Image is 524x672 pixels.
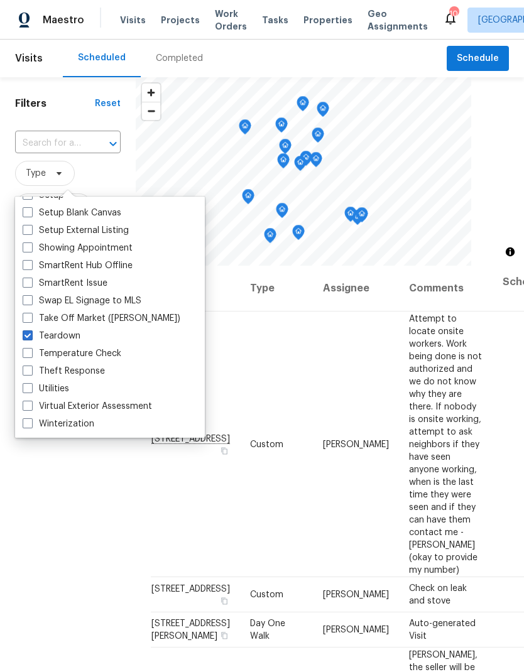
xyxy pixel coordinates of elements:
[310,152,322,171] div: Map marker
[300,151,312,170] div: Map marker
[277,153,290,173] div: Map marker
[240,266,313,312] th: Type
[344,207,357,226] div: Map marker
[250,590,283,599] span: Custom
[264,228,276,247] div: Map marker
[312,127,324,147] div: Map marker
[250,619,285,641] span: Day One Walk
[15,97,95,110] h1: Filters
[275,117,288,137] div: Map marker
[78,51,126,64] div: Scheduled
[23,347,121,360] label: Temperature Check
[23,418,94,430] label: Winterization
[292,225,305,244] div: Map marker
[409,314,482,574] span: Attempt to locate onsite workers. Work being done is not authorized and we do not know why they a...
[368,8,428,33] span: Geo Assignments
[215,8,247,33] span: Work Orders
[503,244,518,259] button: Toggle attribution
[294,156,307,175] div: Map marker
[120,14,146,26] span: Visits
[23,295,141,307] label: Swap EL Signage to MLS
[156,52,203,65] div: Completed
[15,134,85,153] input: Search for an address...
[250,440,283,448] span: Custom
[276,203,288,222] div: Map marker
[317,102,329,121] div: Map marker
[323,626,389,634] span: [PERSON_NAME]
[409,584,467,605] span: Check on leak and stove
[242,189,254,209] div: Map marker
[449,8,458,20] div: 10
[399,266,493,312] th: Comments
[23,330,80,342] label: Teardown
[23,365,105,377] label: Theft Response
[219,630,230,641] button: Copy Address
[23,224,129,237] label: Setup External Listing
[23,400,152,413] label: Virtual Exterior Assessment
[151,585,230,593] span: [STREET_ADDRESS]
[23,382,69,395] label: Utilities
[23,277,107,290] label: SmartRent Issue
[262,16,288,24] span: Tasks
[313,266,399,312] th: Assignee
[151,619,230,641] span: [STREET_ADDRESS][PERSON_NAME]
[23,207,121,219] label: Setup Blank Canvas
[43,14,84,26] span: Maestro
[95,97,121,110] div: Reset
[239,119,251,139] div: Map marker
[142,102,160,120] button: Zoom out
[279,139,292,158] div: Map marker
[23,312,180,325] label: Take Off Market ([PERSON_NAME])
[161,14,200,26] span: Projects
[23,259,133,272] label: SmartRent Hub Offline
[26,167,46,180] span: Type
[447,46,509,72] button: Schedule
[15,45,43,72] span: Visits
[219,445,230,456] button: Copy Address
[136,77,471,266] canvas: Map
[104,135,122,153] button: Open
[323,440,389,448] span: [PERSON_NAME]
[142,84,160,102] button: Zoom in
[297,96,309,116] div: Map marker
[506,245,514,259] span: Toggle attribution
[409,619,476,641] span: Auto-generated Visit
[457,51,499,67] span: Schedule
[323,590,389,599] span: [PERSON_NAME]
[23,242,133,254] label: Showing Appointment
[219,595,230,607] button: Copy Address
[356,207,368,227] div: Map marker
[303,14,352,26] span: Properties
